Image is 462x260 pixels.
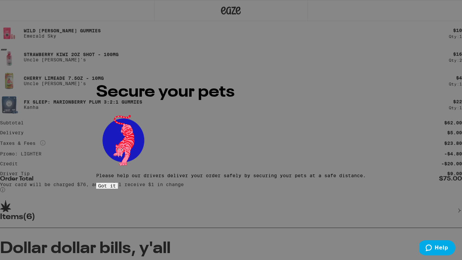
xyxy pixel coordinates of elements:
span: Got it [98,183,116,188]
img: pets [96,113,150,167]
p: Please help our drivers deliver your order safely by securing your pets at a safe distance. [96,173,366,178]
h2: Secure your pets [96,84,366,100]
button: Got it [96,183,118,189]
iframe: Opens a widget where you can find more information [420,240,455,257]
